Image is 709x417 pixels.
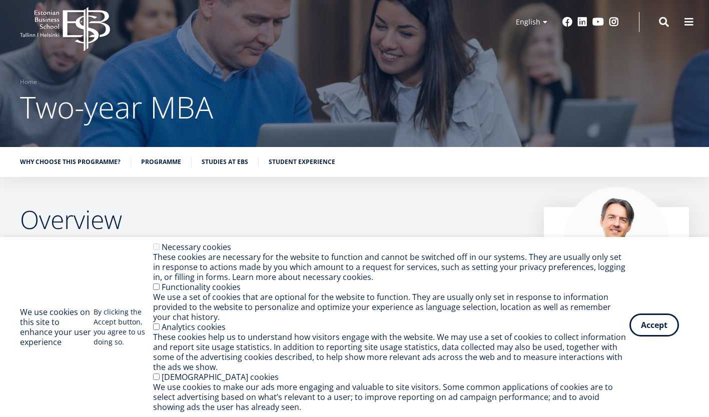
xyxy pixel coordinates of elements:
input: Two-year MBA [3,152,9,159]
img: Marko Rillo [564,187,669,292]
div: We use a set of cookies that are optional for the website to function. They are usually only set ... [153,292,629,322]
span: Two-year MBA [12,152,55,161]
span: Last Name [238,0,270,9]
a: Studies at EBS [202,157,248,167]
a: Programme [141,157,181,167]
a: Why choose this programme? [20,157,121,167]
input: Technology Innovation MBA [3,165,9,172]
h2: We use cookies on this site to enhance your user experience [20,307,94,347]
div: These cookies are necessary for the website to function and cannot be switched off in our systems... [153,252,629,282]
a: Facebook [562,17,572,27]
p: By clicking the Accept button, you agree to us doing so. [94,307,153,347]
button: Accept [629,313,679,336]
a: Linkedin [577,17,587,27]
label: Functionality cookies [162,281,241,292]
div: We use cookies to make our ads more engaging and valuable to site visitors. Some common applicati... [153,382,629,412]
a: Home [20,77,37,87]
span: One-year MBA (in Estonian) [12,139,93,148]
a: Student experience [269,157,335,167]
input: One-year MBA (in Estonian) [3,139,9,146]
label: [DEMOGRAPHIC_DATA] cookies [162,371,279,382]
a: Instagram [609,17,619,27]
span: Two-year MBA [20,86,213,127]
h2: Overview [20,207,524,232]
label: Necessary cookies [162,241,231,252]
div: These cookies help us to understand how visitors engage with the website. We may use a set of coo... [153,332,629,372]
label: Analytics cookies [162,321,226,332]
a: Youtube [592,17,604,27]
span: Technology Innovation MBA [12,165,96,174]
